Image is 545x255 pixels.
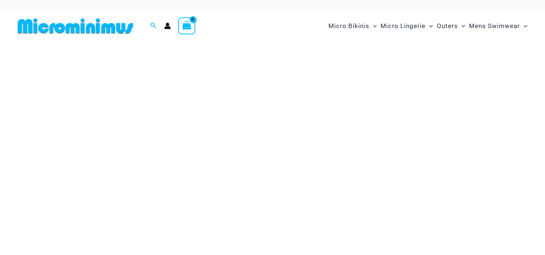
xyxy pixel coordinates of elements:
[467,15,529,37] a: Mens SwimwearMenu ToggleMenu Toggle
[520,17,527,35] span: Menu Toggle
[164,23,171,29] a: Account icon link
[178,17,195,34] a: View Shopping Cart, empty
[379,15,435,37] a: Micro LingerieMenu ToggleMenu Toggle
[458,17,465,35] span: Menu Toggle
[150,21,157,31] a: Search icon link
[15,18,136,34] img: MM SHOP LOGO FLAT
[328,17,369,35] span: Micro Bikinis
[380,17,425,35] span: Micro Lingerie
[325,14,530,38] nav: Site Navigation
[435,15,467,37] a: OutersMenu ToggleMenu Toggle
[469,17,520,35] span: Mens Swimwear
[327,15,379,37] a: Micro BikinisMenu ToggleMenu Toggle
[369,17,377,35] span: Menu Toggle
[425,17,433,35] span: Menu Toggle
[437,17,458,35] span: Outers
